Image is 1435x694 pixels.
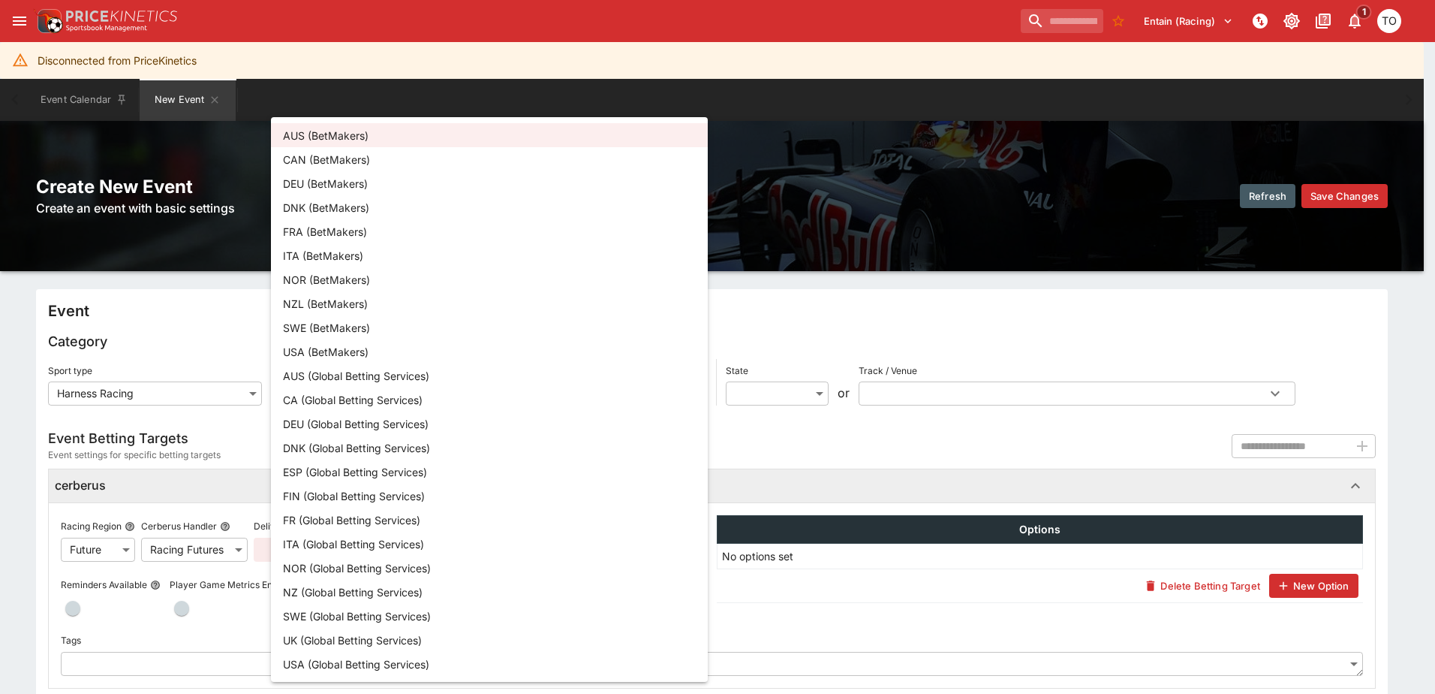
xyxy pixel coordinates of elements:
li: AUS (Global Betting Services) [271,364,708,388]
li: FRA (BetMakers) [271,219,708,243]
li: DEU (Global Betting Services) [271,412,708,436]
li: ITA (Global Betting Services) [271,532,708,556]
li: NOR (BetMakers) [271,267,708,291]
li: USA (Global Betting Services) [271,652,708,676]
li: SWE (Global Betting Services) [271,604,708,628]
li: SWE (BetMakers) [271,315,708,339]
li: DEU (BetMakers) [271,171,708,195]
li: DNK (BetMakers) [271,195,708,219]
li: UK (Global Betting Services) [271,628,708,652]
li: FIN (Global Betting Services) [271,484,708,508]
li: USA (BetMakers) [271,339,708,364]
li: CAN (BetMakers) [271,147,708,171]
li: AUS (BetMakers) [271,123,708,147]
li: NZL (BetMakers) [271,291,708,315]
li: CA (Global Betting Services) [271,388,708,412]
li: ITA (BetMakers) [271,243,708,267]
li: NZ (Global Betting Services) [271,580,708,604]
li: ESP (Global Betting Services) [271,460,708,484]
li: FR (Global Betting Services) [271,508,708,532]
li: DNK (Global Betting Services) [271,436,708,460]
li: NOR (Global Betting Services) [271,556,708,580]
